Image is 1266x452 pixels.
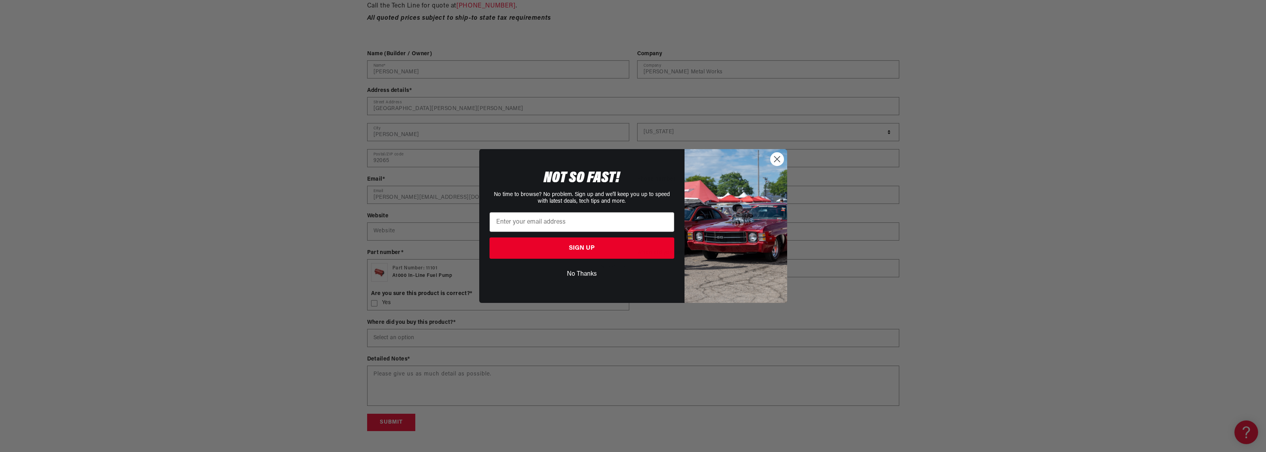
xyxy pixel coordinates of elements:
[490,267,674,282] button: No Thanks
[685,149,787,303] img: 85cdd541-2605-488b-b08c-a5ee7b438a35.jpeg
[770,152,784,166] button: Close dialog
[544,170,620,186] span: NOT SO FAST!
[490,212,674,232] input: Enter your email address
[494,192,670,204] span: No time to browse? No problem. Sign up and we'll keep you up to speed with latest deals, tech tip...
[490,237,674,259] button: SIGN UP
